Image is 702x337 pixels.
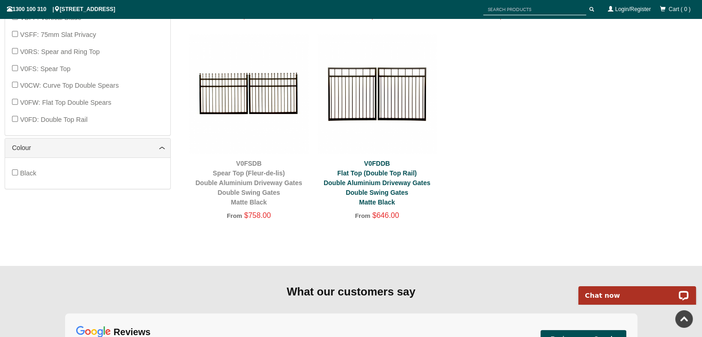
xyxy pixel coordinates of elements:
span: V0FD: Double Top Rail [20,116,87,123]
span: VSFF: 75mm Slat Privacy [20,31,96,38]
span: From [227,212,242,219]
span: Cart ( 0 ) [669,6,690,12]
span: From [355,212,370,219]
a: Login/Register [615,6,651,12]
span: $758.00 [244,211,271,219]
div: What our customers say [65,284,637,299]
a: V0FSDBSpear Top (Fleur-de-lis)Double Aluminium Driveway GatesDouble Swing GatesMatte Black [195,160,302,206]
span: V0CW: Curve Top Double Spears [20,82,119,89]
span: V0FW: Flat Top Double Spears [20,99,111,106]
img: V0FSDB - Spear Top (Fleur-de-lis) - Double Aluminium Driveway Gates - Double Swing Gates - Matte ... [189,34,308,153]
span: $646.00 [372,211,399,219]
img: V0FDDB - Flat Top (Double Top Rail) - Double Aluminium Driveway Gates - Double Swing Gates - Matt... [318,34,437,153]
span: Black [20,169,36,177]
input: SEARCH PRODUCTS [483,4,586,15]
span: V0RS: Spear and Ring Top [20,48,100,55]
span: V0FS: Spear Top [20,65,70,72]
iframe: LiveChat chat widget [572,276,702,305]
a: V0FDDBFlat Top (Double Top Rail)Double Aluminium Driveway GatesDouble Swing GatesMatte Black [324,160,430,206]
a: Colour [12,143,163,153]
span: 1300 100 310 | [STREET_ADDRESS] [7,6,115,12]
